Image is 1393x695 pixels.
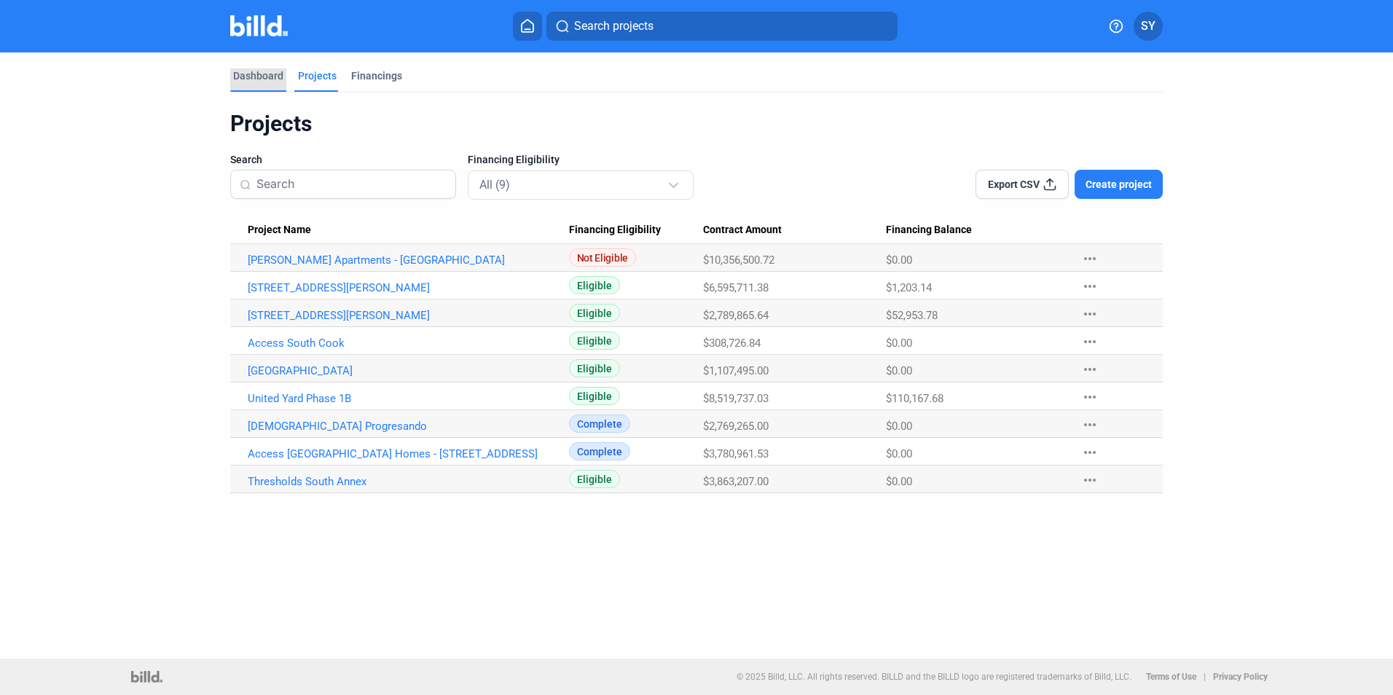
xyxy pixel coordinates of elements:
[1081,444,1099,461] mat-icon: more_horiz
[886,420,912,433] span: $0.00
[131,671,162,683] img: logo
[988,177,1040,192] span: Export CSV
[1081,305,1099,323] mat-icon: more_horiz
[886,392,943,405] span: $110,167.68
[546,12,898,41] button: Search projects
[703,447,769,460] span: $3,780,961.53
[886,281,932,294] span: $1,203.14
[248,281,569,294] a: [STREET_ADDRESS][PERSON_NAME]
[230,110,1163,138] div: Projects
[1134,12,1163,41] button: SY
[703,475,769,488] span: $3,863,207.00
[886,475,912,488] span: $0.00
[1146,672,1196,682] b: Terms of Use
[1086,177,1152,192] span: Create project
[703,364,769,377] span: $1,107,495.00
[248,392,569,405] a: United Yard Phase 1B
[1081,250,1099,267] mat-icon: more_horiz
[233,68,283,83] div: Dashboard
[569,248,636,267] span: Not Eligible
[569,442,630,460] span: Complete
[703,337,761,350] span: $308,726.84
[886,254,912,267] span: $0.00
[1081,416,1099,433] mat-icon: more_horiz
[256,169,447,200] input: Search
[468,152,560,167] span: Financing Eligibility
[479,178,510,192] mat-select-trigger: All (9)
[248,224,311,237] span: Project Name
[886,309,938,322] span: $52,953.78
[1213,672,1268,682] b: Privacy Policy
[569,359,620,377] span: Eligible
[1075,170,1163,199] button: Create project
[230,152,262,167] span: Search
[703,281,769,294] span: $6,595,711.38
[569,224,661,237] span: Financing Eligibility
[703,224,886,237] div: Contract Amount
[569,415,630,433] span: Complete
[569,304,620,322] span: Eligible
[703,392,769,405] span: $8,519,737.03
[248,364,569,377] a: [GEOGRAPHIC_DATA]
[703,254,774,267] span: $10,356,500.72
[248,254,569,267] a: [PERSON_NAME] Apartments - [GEOGRAPHIC_DATA]
[1081,333,1099,350] mat-icon: more_horiz
[298,68,337,83] div: Projects
[569,276,620,294] span: Eligible
[886,224,1067,237] div: Financing Balance
[569,331,620,350] span: Eligible
[886,337,912,350] span: $0.00
[1204,672,1206,682] p: |
[886,447,912,460] span: $0.00
[1141,17,1155,35] span: SY
[886,364,912,377] span: $0.00
[248,224,569,237] div: Project Name
[569,387,620,405] span: Eligible
[1081,471,1099,489] mat-icon: more_horiz
[248,447,569,460] a: Access [GEOGRAPHIC_DATA] Homes - [STREET_ADDRESS]
[703,224,782,237] span: Contract Amount
[574,17,654,35] span: Search projects
[230,15,288,36] img: Billd Company Logo
[351,68,402,83] div: Financings
[1081,388,1099,406] mat-icon: more_horiz
[569,470,620,488] span: Eligible
[703,420,769,433] span: $2,769,265.00
[1081,278,1099,295] mat-icon: more_horiz
[1081,361,1099,378] mat-icon: more_horiz
[569,224,703,237] div: Financing Eligibility
[737,672,1131,682] p: © 2025 Billd, LLC. All rights reserved. BILLD and the BILLD logo are registered trademarks of Bil...
[976,170,1069,199] button: Export CSV
[248,420,569,433] a: [DEMOGRAPHIC_DATA] Progresando
[248,475,569,488] a: Thresholds South Annex
[248,337,569,350] a: Access South Cook
[703,309,769,322] span: $2,789,865.64
[248,309,569,322] a: [STREET_ADDRESS][PERSON_NAME]
[886,224,972,237] span: Financing Balance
